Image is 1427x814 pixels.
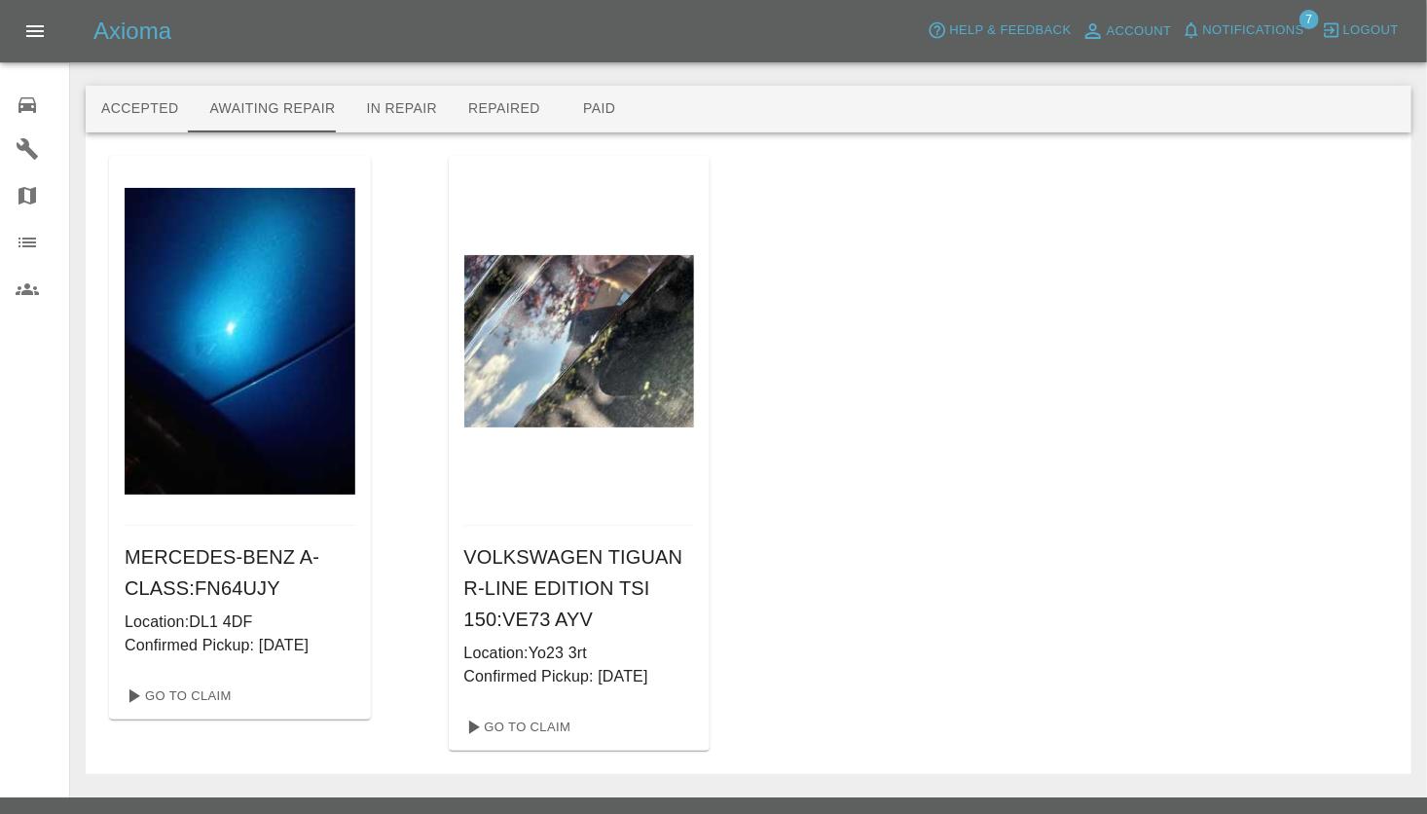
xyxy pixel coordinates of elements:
span: Help & Feedback [949,19,1071,42]
button: Help & Feedback [923,16,1076,46]
button: Notifications [1177,16,1309,46]
span: 7 [1299,10,1319,29]
button: Awaiting Repair [194,86,350,132]
button: Paid [556,86,643,132]
button: Logout [1317,16,1404,46]
button: Open drawer [12,8,58,55]
a: Go To Claim [457,712,576,743]
button: Repaired [453,86,556,132]
p: Location: Yo23 3rt [464,642,695,665]
span: Account [1107,20,1172,43]
a: Go To Claim [117,681,237,712]
h5: Axioma [93,16,171,47]
a: Account [1077,16,1177,47]
h6: MERCEDES-BENZ A-CLASS : FN64UJY [125,541,355,604]
button: Accepted [86,86,194,132]
p: Confirmed Pickup: [DATE] [125,634,355,657]
p: Location: DL1 4DF [125,610,355,634]
h6: VOLKSWAGEN TIGUAN R-LINE EDITION TSI 150 : VE73 AYV [464,541,695,635]
button: In Repair [351,86,454,132]
span: Logout [1343,19,1399,42]
span: Notifications [1203,19,1304,42]
p: Confirmed Pickup: [DATE] [464,665,695,688]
